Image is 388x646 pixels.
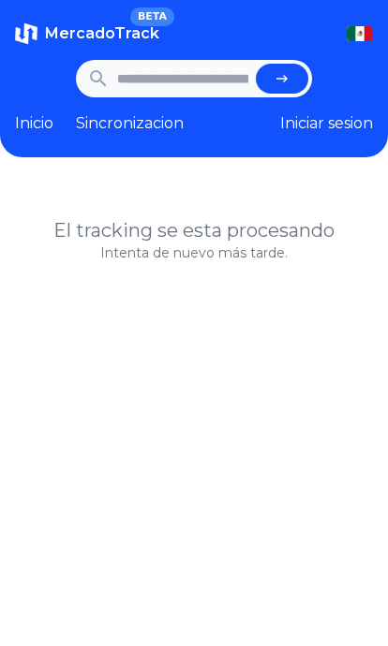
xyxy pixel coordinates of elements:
[76,112,184,135] a: Sincronizacion
[15,22,159,45] a: MercadoTrackBETA
[280,112,373,135] button: Iniciar sesion
[45,24,159,42] span: MercadoTrack
[15,243,373,262] p: Intenta de nuevo más tarde.
[15,22,37,45] img: MercadoTrack
[15,112,53,135] a: Inicio
[347,26,373,41] img: Mexico
[15,217,373,243] h1: El tracking se esta procesando
[130,7,174,26] span: BETA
